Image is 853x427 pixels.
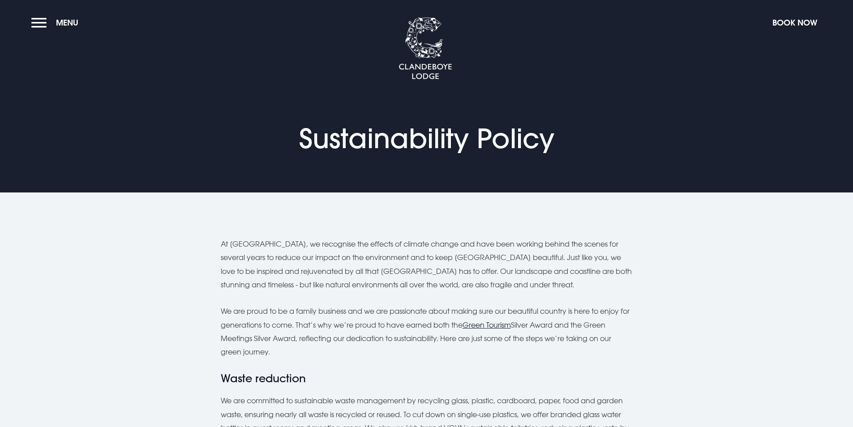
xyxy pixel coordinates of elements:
[399,17,452,80] img: Clandeboye Lodge
[221,372,633,385] h4: Waste reduction
[299,122,554,154] h1: Sustainability Policy
[463,320,511,329] a: Green Tourism
[31,13,83,32] button: Menu
[56,17,78,28] span: Menu
[221,304,633,359] p: We are proud to be a family business and we are passionate about making sure our beautiful countr...
[221,237,633,292] p: At [GEOGRAPHIC_DATA], we recognise the effects of climate change and have been working behind the...
[768,13,822,32] button: Book Now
